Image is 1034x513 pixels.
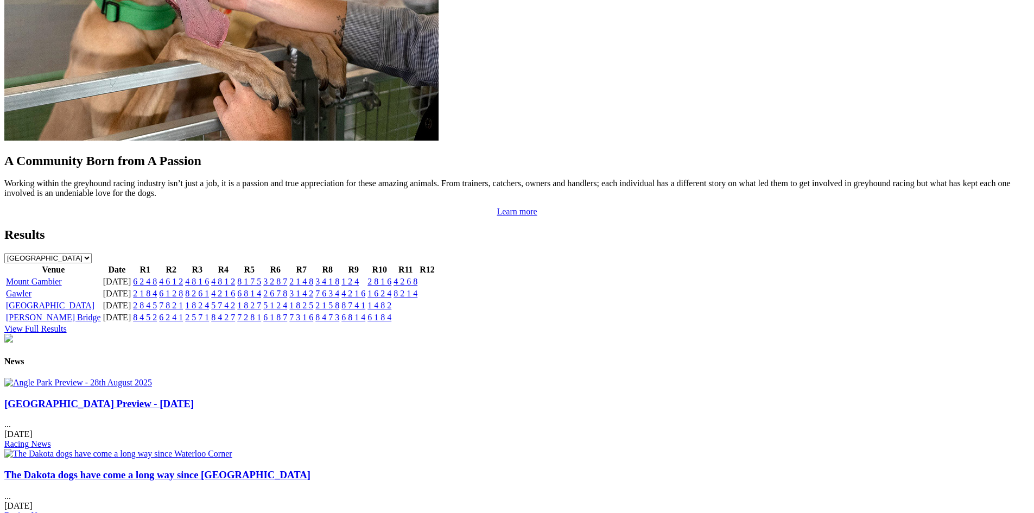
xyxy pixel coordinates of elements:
[263,264,288,275] th: R6
[4,378,152,388] img: Angle Park Preview - 28th August 2025
[237,301,261,310] a: 1 8 2 7
[289,277,313,286] a: 2 1 4 8
[4,357,1030,366] h4: News
[4,179,1030,198] p: Working within the greyhound racing industry isn’t just a job, it is a passion and true appreciat...
[159,289,183,298] a: 6 1 2 8
[133,313,157,322] a: 8 4 5 2
[263,313,287,322] a: 6 1 8 7
[103,288,132,299] td: [DATE]
[211,301,235,310] a: 5 7 4 2
[211,313,235,322] a: 8 4 2 7
[132,264,157,275] th: R1
[185,277,209,286] a: 4 8 1 6
[4,398,1030,449] div: ...
[4,227,1030,242] h2: Results
[211,289,235,298] a: 4 2 1 6
[263,277,287,286] a: 3 2 8 7
[103,264,132,275] th: Date
[133,301,157,310] a: 2 8 4 5
[158,264,183,275] th: R2
[497,207,537,216] a: Learn more
[6,277,62,286] a: Mount Gambier
[159,301,183,310] a: 7 8 2 1
[237,313,261,322] a: 7 2 8 1
[159,313,183,322] a: 6 2 4 1
[4,154,1030,168] h2: A Community Born from A Passion
[315,277,339,286] a: 3 4 1 8
[393,264,418,275] th: R11
[367,313,391,322] a: 6 1 8 4
[367,289,391,298] a: 1 6 2 4
[237,277,261,286] a: 8 1 7 5
[4,324,67,333] a: View Full Results
[4,429,33,439] span: [DATE]
[367,277,391,286] a: 2 8 1 6
[6,313,101,322] a: [PERSON_NAME] Bridge
[5,264,102,275] th: Venue
[211,264,236,275] th: R4
[4,469,310,480] a: The Dakota dogs have come a long way since [GEOGRAPHIC_DATA]
[341,289,365,298] a: 4 2 1 6
[315,289,339,298] a: 7 6 3 4
[6,301,94,310] a: [GEOGRAPHIC_DATA]
[315,301,339,310] a: 2 1 5 8
[185,289,209,298] a: 8 2 6 1
[185,301,209,310] a: 1 8 2 4
[289,264,314,275] th: R7
[4,398,194,409] a: [GEOGRAPHIC_DATA] Preview - [DATE]
[263,301,287,310] a: 5 1 2 4
[159,277,183,286] a: 4 6 1 2
[133,289,157,298] a: 2 1 8 4
[341,277,359,286] a: 1 2 4
[419,264,435,275] th: R12
[4,439,51,448] a: Racing News
[289,313,313,322] a: 7 3 1 6
[315,313,339,322] a: 8 4 7 3
[341,301,365,310] a: 8 7 4 1
[237,289,261,298] a: 6 8 1 4
[103,312,132,323] td: [DATE]
[263,289,287,298] a: 2 6 7 8
[289,289,313,298] a: 3 1 4 2
[103,300,132,311] td: [DATE]
[394,289,417,298] a: 8 2 1 4
[6,289,31,298] a: Gawler
[4,334,13,343] img: chasers_homepage.jpg
[367,264,392,275] th: R10
[185,313,209,322] a: 2 5 7 1
[367,301,391,310] a: 1 4 8 2
[211,277,235,286] a: 4 8 1 2
[103,276,132,287] td: [DATE]
[394,277,417,286] a: 4 2 6 8
[133,277,157,286] a: 6 2 4 8
[341,313,365,322] a: 6 8 1 4
[341,264,366,275] th: R9
[237,264,262,275] th: R5
[4,501,33,510] span: [DATE]
[315,264,340,275] th: R8
[185,264,210,275] th: R3
[4,449,232,459] img: The Dakota dogs have come a long way since Waterloo Corner
[289,301,313,310] a: 1 8 2 5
